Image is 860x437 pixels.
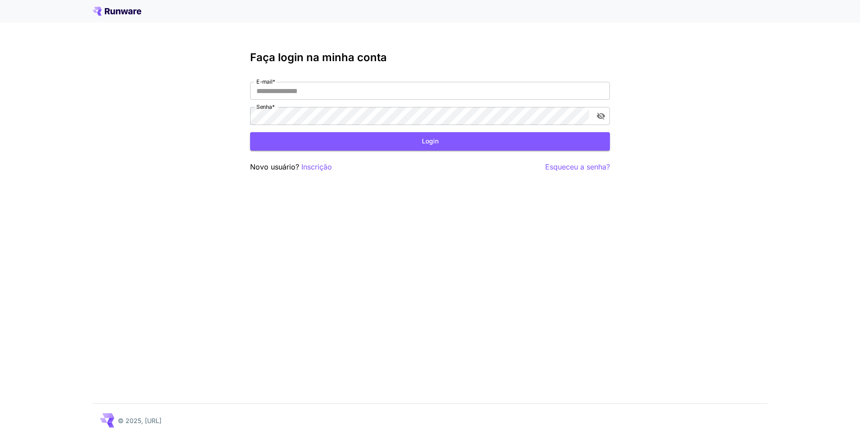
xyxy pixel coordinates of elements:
h3: Faça login na minha conta [250,51,610,64]
button: Login [250,132,610,151]
p: © 2025, [URL] [118,416,161,425]
label: Senha [256,103,275,111]
font: Novo usuário? [250,162,299,171]
label: E-mail [256,78,275,85]
button: Esqueceu a senha? [545,161,610,173]
button: Alternar visibilidade de senha [593,108,609,124]
button: Inscrição [301,161,332,173]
